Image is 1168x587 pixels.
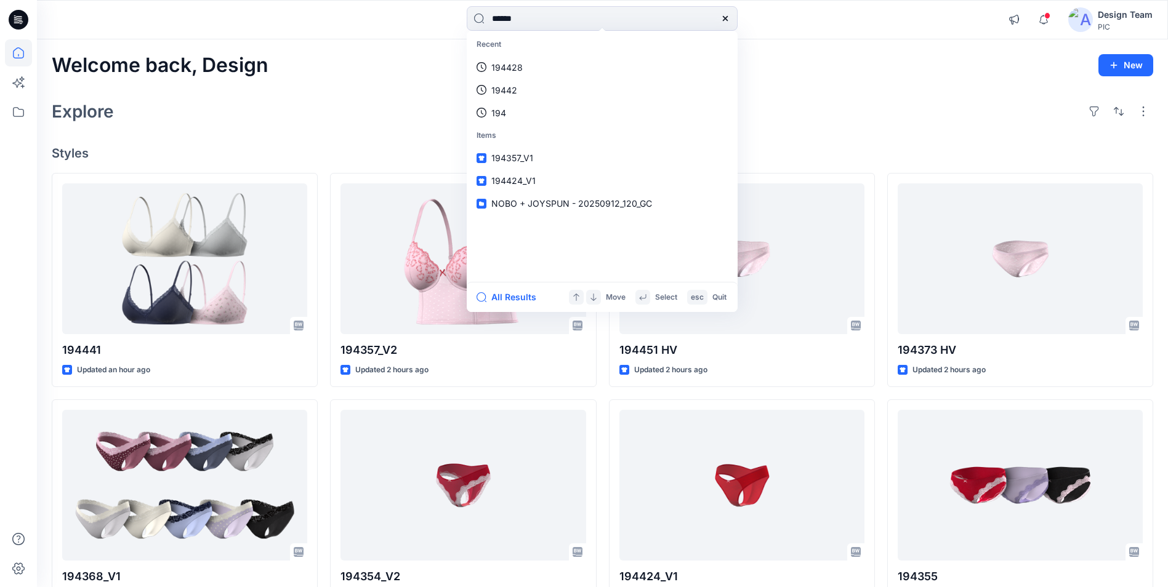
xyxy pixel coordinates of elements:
[898,341,1143,359] p: 194373 HV
[912,364,986,377] p: Updated 2 hours ago
[655,291,677,304] p: Select
[898,183,1143,334] a: 194373 HV
[469,146,735,169] a: 194357_V1
[491,175,536,186] span: 194424_V1
[712,291,727,304] p: Quit
[1068,7,1093,32] img: avatar
[898,568,1143,585] p: 194355
[52,146,1153,161] h4: Styles
[469,33,735,56] p: Recent
[1098,22,1153,31] div: PIC
[619,568,864,585] p: 194424_V1
[606,291,626,304] p: Move
[469,79,735,102] a: 19442
[619,341,864,359] p: 194451 HV
[469,56,735,79] a: 194428
[52,54,268,77] h2: Welcome back, Design
[491,84,517,97] p: 19442
[469,192,735,215] a: NOBO + JOYSPUN - 20250912_120_GC
[469,124,735,147] p: Items
[619,410,864,561] a: 194424_V1
[469,169,735,192] a: 194424_V1
[340,341,586,359] p: 194357_V2
[469,102,735,124] a: 194
[340,183,586,334] a: 194357_V2
[355,364,429,377] p: Updated 2 hours ago
[491,106,506,119] p: 194
[62,341,307,359] p: 194441
[62,183,307,334] a: 194441
[491,61,523,74] p: 194428
[1098,7,1153,22] div: Design Team
[898,410,1143,561] a: 194355
[62,410,307,561] a: 194368_V1
[491,198,652,209] span: NOBO + JOYSPUN - 20250912_120_GC
[691,291,704,304] p: esc
[52,102,114,121] h2: Explore
[62,568,307,585] p: 194368_V1
[77,364,150,377] p: Updated an hour ago
[340,410,586,561] a: 194354_V2
[1098,54,1153,76] button: New
[619,183,864,334] a: 194451 HV
[491,153,533,163] span: 194357_V1
[477,290,544,305] button: All Results
[634,364,707,377] p: Updated 2 hours ago
[340,568,586,585] p: 194354_V2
